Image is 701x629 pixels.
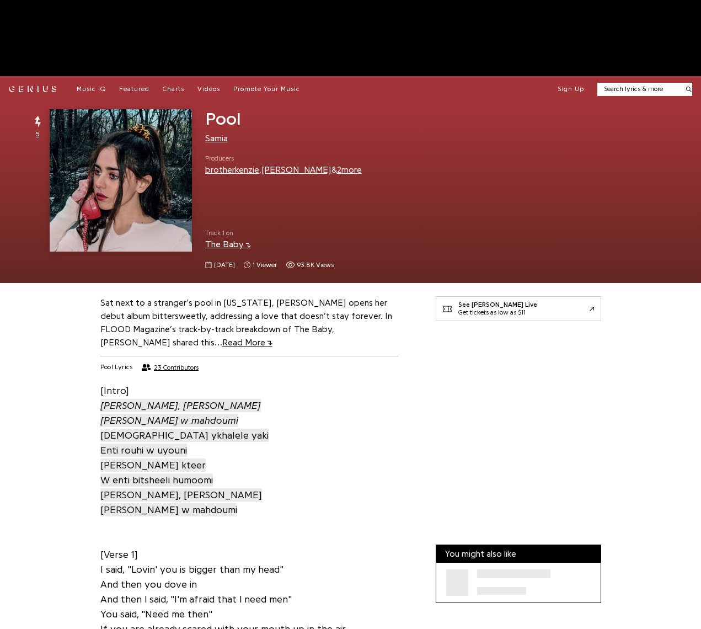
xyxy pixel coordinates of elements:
span: Promote Your Music [233,86,300,92]
i: [PERSON_NAME], [PERSON_NAME] [100,401,261,411]
button: Sign Up [558,85,584,94]
span: [DEMOGRAPHIC_DATA] ykhalele yaki Enti rouhi w uyouni [PERSON_NAME] kteer W enti bitsheeli humoomi... [100,399,269,516]
a: Samia [205,134,228,143]
a: [PERSON_NAME] [261,166,331,174]
a: [PERSON_NAME], [PERSON_NAME][PERSON_NAME] w mahdoumi[DEMOGRAPHIC_DATA] ykhalele yakiEnti rouhi w ... [100,398,269,517]
span: Videos [197,86,220,92]
span: Pool [205,110,241,128]
div: Get tickets as low as $11 [458,309,537,317]
input: Search lyrics & more [597,84,679,94]
a: Featured [119,85,149,94]
span: Producers [205,154,362,163]
span: Featured [119,86,149,92]
h2: Pool Lyrics [100,363,133,372]
div: , & [205,164,362,177]
a: The Baby [205,240,251,249]
button: 2more [337,165,362,175]
span: Read More [222,338,272,347]
a: Videos [197,85,220,94]
span: 1 viewer [253,260,277,270]
i: [PERSON_NAME] w mahdoumi [100,415,238,425]
a: Sat next to a stranger’s pool in [US_STATE], [PERSON_NAME] opens her debut album bittersweetly, a... [100,298,392,347]
span: 23 Contributors [154,364,199,371]
span: 1 viewer [244,260,277,270]
button: 23 Contributors [142,364,199,371]
img: Cover art for Pool by Samia [50,109,192,252]
a: Promote Your Music [233,85,300,94]
a: Charts [163,85,184,94]
a: See [PERSON_NAME] LiveGet tickets as low as $11 [436,296,601,321]
div: You might also like [436,545,601,563]
div: See [PERSON_NAME] Live [458,301,537,309]
span: 93.8K views [297,260,334,270]
span: 5 [36,130,39,139]
a: brotherkenzie [205,166,259,174]
span: Charts [163,86,184,92]
span: Track 1 on [205,228,418,238]
span: 93,849 views [286,260,334,270]
span: [DATE] [214,260,235,270]
span: Music IQ [77,86,106,92]
a: Music IQ [77,85,106,94]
